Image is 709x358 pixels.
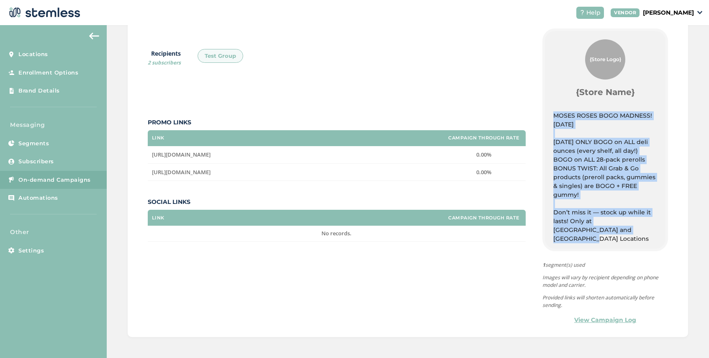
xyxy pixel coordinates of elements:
[553,209,651,242] span: Don’t miss it — stock up while it lasts! Only at [GEOGRAPHIC_DATA] and [GEOGRAPHIC_DATA] Locations
[148,198,526,206] label: Social Links
[576,86,635,98] label: {Store Name}
[542,274,668,289] p: Images will vary by recipient depending on phone model and carrier.
[18,194,58,202] span: Automations
[590,56,621,63] span: {Store Logo}
[667,318,709,358] iframe: Chat Widget
[18,139,49,148] span: Segments
[7,4,80,21] img: logo-dark-0685b13c.svg
[18,176,91,184] span: On-demand Campaigns
[18,87,60,95] span: Brand Details
[18,50,48,59] span: Locations
[18,247,44,255] span: Settings
[476,151,491,158] span: 0.00%
[152,215,164,221] label: Link
[553,112,652,128] span: MOSES ROSES BOGO MADNESS! [DATE]
[321,229,352,237] span: No records.
[89,33,99,39] img: icon-arrow-back-accent-c549486e.svg
[580,10,585,15] img: icon-help-white-03924b79.svg
[448,215,519,221] label: Campaign Through Rate
[18,157,54,166] span: Subscribers
[542,294,668,309] p: Provided links will shorten automatically before sending.
[18,69,78,77] span: Enrollment Options
[446,169,521,176] label: 0.00%
[553,156,645,163] span: BOGO on ALL 28-pack prerolls
[446,151,521,158] label: 0.00%
[152,151,438,158] label: https://www.mosesroses.com/order-online/port-huron
[148,49,181,67] label: Recipients
[148,118,526,127] label: Promo Links
[553,138,648,155] span: [DATE] ONLY BOGO on ALL deli ounces (every shelf, all day!)
[152,135,164,141] label: Link
[574,316,636,325] a: View Campaign Log
[152,169,438,176] label: https://www.mosesroses.com/order-online/waterford
[611,8,640,17] div: VENDOR
[542,261,545,268] strong: 1
[152,168,211,176] span: [URL][DOMAIN_NAME]
[542,261,668,269] span: segment(s) used
[643,8,694,17] p: [PERSON_NAME]
[476,168,491,176] span: 0.00%
[448,135,519,141] label: Campaign Through Rate
[697,11,702,14] img: icon_down-arrow-small-66adaf34.svg
[148,59,181,66] span: 2 subscribers
[553,165,655,198] span: BONUS TWIST: All Grab & Go products (preroll packs, gummies & singles) are BOGO + FREE gummy!
[198,49,243,63] div: Test Group
[586,8,601,17] span: Help
[152,151,211,158] span: [URL][DOMAIN_NAME]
